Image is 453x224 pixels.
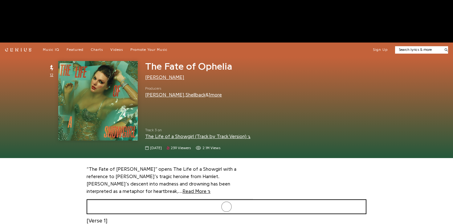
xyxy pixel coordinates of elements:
[58,61,138,141] img: Cover art for The Fate of Ophelia by Taylor Swift
[145,128,264,133] span: Track 3 on
[196,145,220,151] span: 2,112,018 views
[186,92,206,97] a: Shellback
[373,47,388,52] button: Sign Up
[145,92,222,99] div: , &
[110,47,123,52] a: Videos
[202,145,220,151] span: 2.1M views
[182,189,210,194] span: Read More
[395,47,441,52] input: Search lyrics & more
[67,48,84,51] span: Featured
[150,145,162,151] span: [DATE]
[145,75,184,80] a: [PERSON_NAME]
[130,47,168,52] a: Promote Your Music
[209,92,222,98] button: 1more
[91,47,103,52] a: Charts
[145,86,222,91] span: Producers
[67,47,84,52] a: Featured
[145,62,232,71] span: The Fate of Ophelia
[110,48,123,51] span: Videos
[43,48,59,51] span: Music IQ
[171,145,191,151] span: 239 viewers
[87,167,236,194] a: “The Fate of [PERSON_NAME]” opens The Life of a Showgirl with a reference to [PERSON_NAME]’s trag...
[130,48,168,51] span: Promote Your Music
[50,72,53,78] span: 12
[43,47,59,52] a: Music IQ
[91,48,103,51] span: Charts
[145,92,184,97] a: [PERSON_NAME]
[167,145,191,151] span: 239 viewers
[145,134,251,139] a: The Life of a Showgirl (Track by Track Version)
